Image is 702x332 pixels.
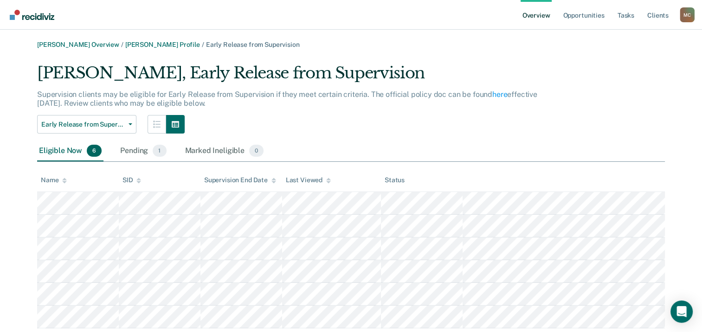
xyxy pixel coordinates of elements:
[118,141,168,161] div: Pending1
[670,300,693,323] div: Open Intercom Messenger
[37,90,537,108] p: Supervision clients may be eligible for Early Release from Supervision if they meet certain crite...
[10,10,54,20] img: Recidiviz
[37,64,564,90] div: [PERSON_NAME], Early Release from Supervision
[206,41,300,48] span: Early Release from Supervision
[125,41,200,48] a: [PERSON_NAME] Profile
[41,121,125,128] span: Early Release from Supervision
[37,141,103,161] div: Eligible Now6
[183,141,266,161] div: Marked Ineligible0
[41,176,67,184] div: Name
[37,41,119,48] a: [PERSON_NAME] Overview
[87,145,102,157] span: 6
[119,41,125,48] span: /
[492,90,507,99] a: here
[249,145,264,157] span: 0
[385,176,405,184] div: Status
[680,7,695,22] div: M C
[122,176,142,184] div: SID
[680,7,695,22] button: Profile dropdown button
[153,145,166,157] span: 1
[37,115,136,134] button: Early Release from Supervision
[204,176,276,184] div: Supervision End Date
[286,176,331,184] div: Last Viewed
[200,41,206,48] span: /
